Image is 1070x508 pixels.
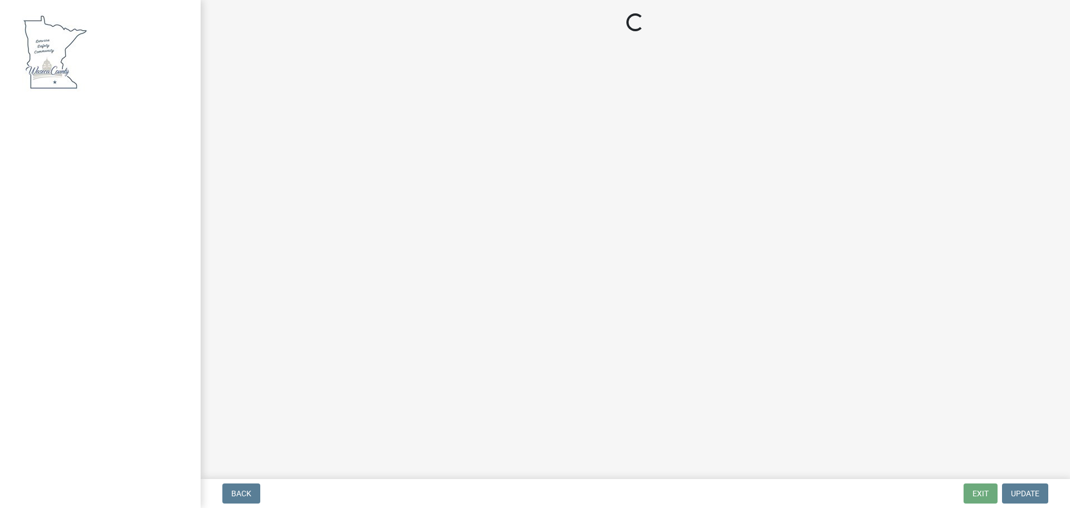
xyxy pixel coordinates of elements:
button: Back [222,483,260,504]
img: Waseca County, Minnesota [22,12,88,91]
span: Back [231,489,251,498]
span: Update [1011,489,1039,498]
button: Exit [964,483,998,504]
button: Update [1002,483,1048,504]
